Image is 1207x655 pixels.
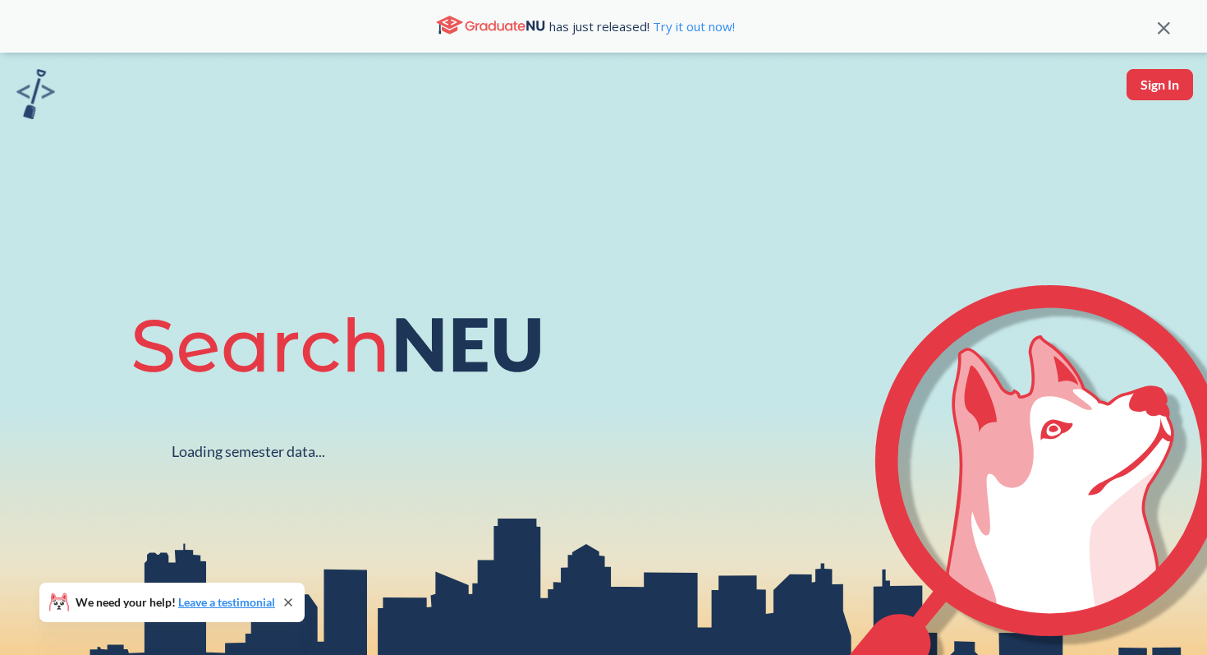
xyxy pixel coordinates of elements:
[1127,69,1193,100] button: Sign In
[549,17,735,35] span: has just released!
[649,18,735,35] a: Try it out now!
[178,595,275,609] a: Leave a testimonial
[16,69,55,124] a: sandbox logo
[76,597,275,608] span: We need your help!
[16,69,55,119] img: sandbox logo
[172,442,325,461] div: Loading semester data...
